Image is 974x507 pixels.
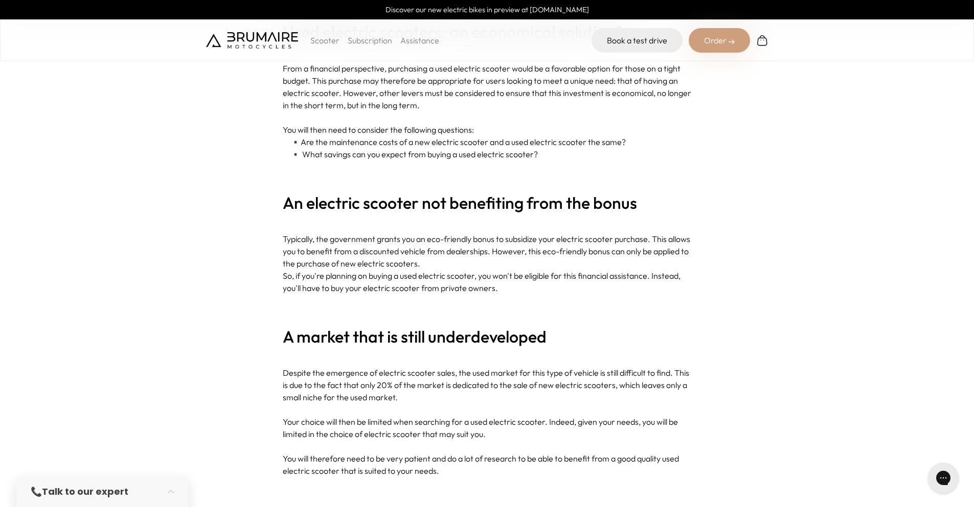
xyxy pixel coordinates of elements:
[283,63,691,110] font: From a financial perspective, purchasing a used electric scooter would be a favorable option for ...
[283,453,679,476] font: You will therefore need to be very patient and do a lot of research to be able to benefit from a ...
[400,35,439,45] a: Assistance
[283,326,547,347] font: A market that is still underdeveloped
[302,149,538,159] font: What savings can you expect from buying a used electric scooter?
[283,192,637,213] font: An electric scooter not benefiting from the bonus
[283,234,690,269] font: Typically, the government grants you an eco-friendly bonus to subsidize your electric scooter pur...
[607,35,667,45] font: Book a test drive
[290,149,301,159] font: ▪️
[283,368,689,402] font: Despite the emergence of electric scooter sales, the used market for this type of vehicle is stil...
[386,5,589,14] font: Discover our new electric bikes in preview at [DOMAIN_NAME]
[206,32,298,49] img: Brumaire Motorcycles
[923,459,964,497] iframe: Gorgias live chat messenger
[301,137,626,147] font: Are the maintenance costs of a new electric scooter and a used electric scooter the same?
[283,125,474,135] font: You will then need to consider the following questions:
[283,271,681,293] font: So, if you're planning on buying a used electric scooter, you won't be eligible for this financia...
[592,28,683,53] a: Book a test drive
[729,39,735,45] img: right-arrow-2.png
[310,35,339,45] font: Scooter
[756,34,768,46] img: Basket
[348,35,392,45] a: Subscription
[283,417,678,439] font: Your choice will then be limited when searching for a used electric scooter. Indeed, given your n...
[290,137,301,147] font: ▪️
[704,35,727,45] font: Order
